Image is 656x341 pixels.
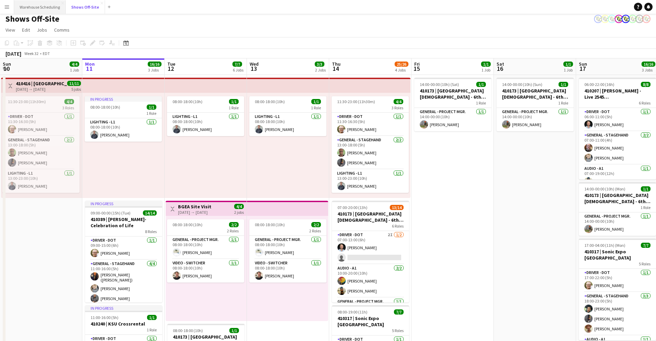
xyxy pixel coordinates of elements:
div: 2 jobs [234,209,244,215]
div: 2 Jobs [315,67,326,73]
button: Shows Off-Site [66,0,105,14]
app-card-role: General - Stagehand2/213:00-18:00 (5h)[PERSON_NAME][PERSON_NAME] [2,136,80,169]
span: 5 Roles [639,261,650,266]
span: 10 [2,65,11,73]
app-user-avatar: Labor Coordinator [601,15,609,23]
app-card-role: General - Project Mgr.1/108:00-18:00 (10h)[PERSON_NAME] [167,236,244,259]
span: 08:00-18:00 (10h) [255,222,285,227]
h3: 410317 | Sonic Expo [GEOGRAPHIC_DATA] [332,315,409,328]
span: Tue [167,61,175,67]
app-user-avatar: Labor Coordinator [635,15,644,23]
app-card-role: Lighting - L11/113:00-23:00 (10h)[PERSON_NAME] [332,169,409,193]
app-job-card: 11:30-23:00 (11h30m)4/43 RolesDriver - DOT1/111:30-16:30 (5h)[PERSON_NAME]General - Stagehand2/21... [2,96,80,193]
h3: 410173 | [GEOGRAPHIC_DATA][DEMOGRAPHIC_DATA] - 6th Grade Fall Camp FFA 2025 [414,88,491,100]
h3: 410173 | [GEOGRAPHIC_DATA][DEMOGRAPHIC_DATA] - 6th Grade Fall Camp FFA 2025 [579,192,656,205]
span: Jobs [37,27,47,33]
span: 7/7 [394,309,404,315]
span: 3 Roles [62,105,74,110]
div: EDT [43,51,50,56]
span: 11:30-23:00 (11h30m) [337,99,375,104]
span: 1/1 [147,315,157,320]
span: Fri [414,61,420,67]
app-card-role: Driver - DOT1/111:30-16:30 (5h)[PERSON_NAME] [332,113,409,136]
span: 1/1 [481,62,491,67]
span: Mon [85,61,95,67]
span: 08:00-19:00 (11h) [337,309,367,315]
a: View [3,25,18,34]
span: 1/1 [229,328,239,333]
span: 8/8 [641,82,650,87]
app-job-card: 08:00-18:00 (10h)2/22 RolesGeneral - Project Mgr.1/108:00-18:00 (10h)[PERSON_NAME]Video - Switche... [249,219,326,283]
a: Jobs [34,25,50,34]
span: 07:00-20:00 (13h) [337,205,367,210]
span: 1/1 [641,186,650,191]
app-card-role: Driver - DOT1/111:30-16:30 (5h)[PERSON_NAME] [2,113,80,136]
span: 13 [249,65,259,73]
h3: 410389 | [PERSON_NAME]- Celebration of Life [85,216,162,229]
div: 5 jobs [71,86,81,92]
span: View [6,27,15,33]
h3: 410240 | KSU Crossrental [85,321,162,327]
span: 8 Roles [145,229,157,234]
app-card-role: Driver - DOT1/117:00-22:00 (5h)[PERSON_NAME] [579,269,656,292]
span: 11:00-16:00 (5h) [91,315,118,320]
span: 08:00-18:00 (10h) [173,328,203,333]
app-card-role: Driver - DOT1/106:00-11:00 (5h)[PERSON_NAME] [579,108,656,131]
app-job-card: 17:00-04:00 (11h) (Mon)7/7410317 | Sonic Expo [GEOGRAPHIC_DATA]5 RolesDriver - DOT1/117:00-22:00 ... [579,239,656,340]
span: 6 Roles [639,100,650,106]
app-card-role: Audio - A12/210:00-20:00 (10h)[PERSON_NAME][PERSON_NAME] [332,264,409,298]
app-user-avatar: Labor Coordinator [642,15,650,23]
span: 1/1 [559,82,568,87]
span: 1 Role [147,327,157,332]
span: 4/4 [394,99,403,104]
app-user-avatar: Labor Coordinator [622,15,630,23]
a: Comms [51,25,72,34]
div: [DATE] → [DATE] [178,210,211,215]
h1: Shows Off-Site [6,14,59,24]
app-card-role: Lighting - L11/108:00-18:00 (10h)[PERSON_NAME] [167,113,244,136]
span: Week 32 [23,51,40,56]
div: 1 Job [564,67,573,73]
span: 14 [331,65,341,73]
span: 16 [496,65,504,73]
span: 3 Roles [392,105,403,110]
span: Edit [22,27,30,33]
div: 11:30-23:00 (11h30m)4/43 RolesDriver - DOT1/111:30-16:30 (5h)[PERSON_NAME]General - Stagehand2/21... [332,96,409,193]
span: 14:00-00:00 (10h) (Mon) [584,186,625,191]
span: 4/4 [64,99,74,104]
span: 6 Roles [392,223,404,229]
app-user-avatar: Labor Coordinator [628,15,637,23]
div: 6 Jobs [233,67,243,73]
span: 12 [166,65,175,73]
span: 2 Roles [227,228,239,233]
app-job-card: 14:00-00:00 (10h) (Sat)1/1410173 | [GEOGRAPHIC_DATA][DEMOGRAPHIC_DATA] - 6th Grade Fall Camp FFA ... [414,78,491,131]
app-card-role: Video - Switcher1/108:00-18:00 (10h)[PERSON_NAME] [167,259,244,283]
span: 14:00-00:00 (10h) (Sat) [420,82,459,87]
span: Sat [497,61,504,67]
span: 08:00-18:00 (10h) [90,104,120,110]
span: 3/3 [315,62,324,67]
app-card-role: Lighting - L11/108:00-18:00 (10h)[PERSON_NAME] [249,113,326,136]
app-job-card: 14:00-00:00 (10h) (Mon)1/1410173 | [GEOGRAPHIC_DATA][DEMOGRAPHIC_DATA] - 6th Grade Fall Camp FFA ... [579,182,656,236]
app-job-card: In progress09:00-00:00 (15h) (Tue)14/14410389 | [PERSON_NAME]- Celebration of Life8 RolesDriver -... [85,201,162,302]
app-job-card: 08:00-18:00 (10h)2/22 RolesGeneral - Project Mgr.1/108:00-18:00 (10h)[PERSON_NAME]Video - Switche... [167,219,244,283]
span: 1 Role [311,105,321,110]
app-card-role: Video - Switcher1/108:00-18:00 (10h)[PERSON_NAME] [249,259,326,283]
div: 08:00-18:00 (10h)1/11 RoleLighting - L11/108:00-18:00 (10h)[PERSON_NAME] [167,96,244,136]
app-job-card: 14:00-00:00 (10h) (Sun)1/1410173 | [GEOGRAPHIC_DATA][DEMOGRAPHIC_DATA] - 6th Grade Fall Camp FFA ... [497,78,574,131]
span: 09:00-00:00 (15h) (Tue) [91,210,131,216]
div: 06:00-22:00 (16h)8/8410207 | [PERSON_NAME] - Live 2545 [GEOGRAPHIC_DATA]6 RolesDriver - DOT1/106:... [579,78,656,179]
span: 2 Roles [309,228,321,233]
div: In progress [85,305,162,311]
span: Sun [579,61,587,67]
span: 16/16 [642,62,655,67]
app-user-avatar: Labor Coordinator [594,15,602,23]
span: 16/16 [148,62,162,67]
app-user-avatar: Labor Coordinator [615,15,623,23]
